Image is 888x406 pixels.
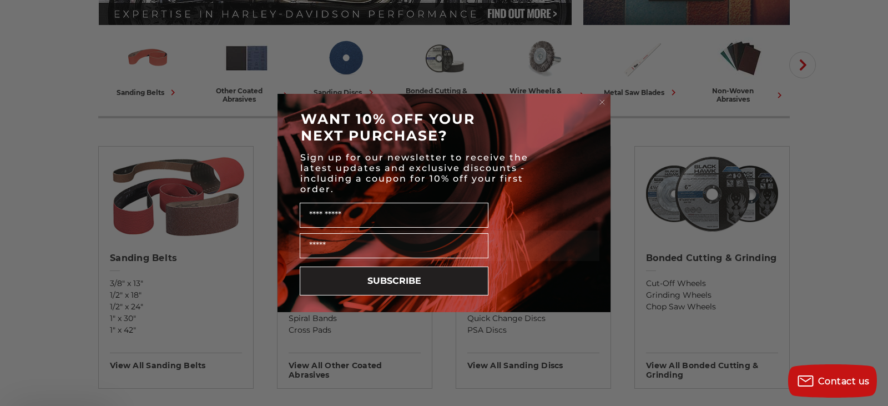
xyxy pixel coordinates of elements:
span: WANT 10% OFF YOUR NEXT PURCHASE? [301,111,475,144]
button: SUBSCRIBE [300,267,488,295]
span: Contact us [818,376,870,387]
button: Contact us [788,364,877,398]
button: Close dialog [597,97,608,108]
input: Email [300,233,488,258]
span: Sign up for our newsletter to receive the latest updates and exclusive discounts - including a co... [300,152,528,194]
